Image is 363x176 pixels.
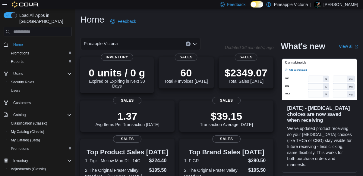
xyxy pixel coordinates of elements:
p: 0 units / 0 g [85,67,149,79]
span: Reports [8,58,72,65]
dt: 1. FIGR [184,158,246,164]
button: Inventory [1,156,74,165]
button: Reports [6,57,74,66]
span: Inventory [13,158,28,163]
span: My Catalog (Classic) [11,129,44,134]
a: Promotions [8,145,32,152]
p: [PERSON_NAME] [324,1,358,8]
a: Home [11,41,25,48]
span: Security Roles [11,80,34,85]
span: Classification (Classic) [8,120,72,127]
p: $39.15 [200,110,253,122]
span: Feedback [227,2,245,8]
button: Inventory [11,157,30,164]
div: Avg Items Per Transaction [DATE] [95,110,159,127]
span: Sales [212,97,241,104]
span: Adjustments (Classic) [8,165,72,173]
span: Sales [175,54,197,61]
div: Total # Invoices [DATE] [164,67,208,84]
span: Catalog [13,113,26,117]
a: Adjustments (Classic) [8,165,48,173]
a: My Catalog (Beta) [8,137,43,144]
span: Feedback [118,18,136,24]
p: We've updated product receiving so your [MEDICAL_DATA] choices (like THCa or CBG) stay visible fo... [287,125,352,168]
span: Sales [113,97,141,104]
button: Adjustments (Classic) [6,165,74,173]
a: Security Roles [8,79,36,86]
a: Classification (Classic) [8,120,50,127]
dd: $224.40 [149,157,170,164]
button: Open list of options [192,42,197,46]
button: Promotions [6,144,74,153]
button: Users [6,86,74,95]
span: Adjustments (Classic) [11,167,46,171]
a: Feedback [108,15,138,27]
dd: $195.50 [149,167,170,174]
span: Sales [235,54,257,61]
dt: 1. Figr - Mellow Man Df - 14G [85,158,147,164]
span: Users [11,88,20,93]
span: Inventory [101,54,133,61]
h3: Top Product Sales [DATE] [85,149,170,156]
p: Pineapple Victoria [274,1,308,8]
p: | [310,1,311,8]
p: Updated 36 minute(s) ago [225,45,274,50]
p: 1.37 [95,110,159,122]
div: Expired or Expiring in Next 30 Days [85,67,149,88]
span: Home [13,42,23,47]
button: Users [11,70,25,77]
span: Promotions [8,145,72,152]
span: Users [13,71,23,76]
h1: Home [80,14,104,26]
a: View allExternal link [339,44,358,49]
span: My Catalog (Beta) [8,137,72,144]
span: Inventory [11,157,72,164]
span: Customers [13,100,31,105]
button: My Catalog (Classic) [6,128,74,136]
span: Load All Apps in [GEOGRAPHIC_DATA] [17,12,72,24]
input: Dark Mode [251,1,263,8]
div: Kurtis Tingley [314,1,321,8]
span: My Catalog (Beta) [11,138,40,143]
a: Users [8,87,23,94]
span: Security Roles [8,79,72,86]
button: Users [1,69,74,78]
h3: [DATE] - [MEDICAL_DATA] choices are now saved when receiving [287,105,352,123]
button: Customers [1,98,74,107]
span: Users [11,70,72,77]
img: Cova [12,2,39,8]
a: My Catalog (Classic) [8,128,47,135]
h2: What's new [281,42,325,51]
p: 60 [164,67,208,79]
a: Promotions [8,50,32,57]
div: Total Sales [DATE] [225,67,267,84]
svg: External link [355,45,358,49]
span: Reports [11,59,24,64]
span: Catalog [11,111,72,119]
span: Home [11,41,72,48]
button: My Catalog (Beta) [6,136,74,144]
a: Reports [8,58,26,65]
span: Promotions [11,146,29,151]
span: Promotions [8,50,72,57]
dd: $195.50 [248,167,269,174]
h3: Top Brand Sales [DATE] [184,149,269,156]
span: Classification (Classic) [11,121,47,126]
button: Catalog [1,111,74,119]
span: Sales [113,135,141,143]
span: Customers [11,99,72,107]
button: Home [1,40,74,49]
span: Promotions [11,51,29,56]
button: Classification (Classic) [6,119,74,128]
span: Pineapple Victoria [84,40,118,47]
p: $2349.07 [225,67,267,79]
button: Security Roles [6,78,74,86]
a: Customers [11,99,33,107]
dd: $280.50 [248,157,269,164]
span: My Catalog (Classic) [8,128,72,135]
button: Clear input [186,42,191,46]
span: Users [8,87,72,94]
div: Transaction Average [DATE] [200,110,253,127]
span: Sales [212,135,241,143]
